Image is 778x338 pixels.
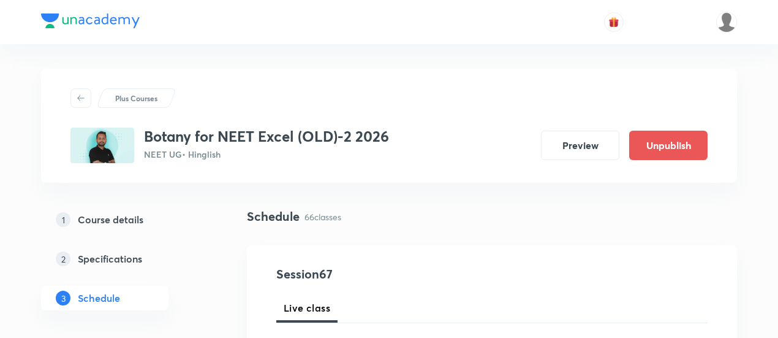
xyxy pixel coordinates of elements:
img: F11729D3-2AD3-472B-8E41-CA6B8446DF52_plus.png [70,128,134,163]
p: 66 classes [304,210,341,223]
p: 1 [56,212,70,227]
h4: Session 67 [276,265,500,283]
p: 2 [56,252,70,266]
h3: Botany for NEET Excel (OLD)-2 2026 [144,128,389,145]
h5: Specifications [78,252,142,266]
h5: Course details [78,212,143,227]
button: Preview [541,131,619,160]
img: avatar [608,17,619,28]
button: Unpublish [629,131,708,160]
img: Mustafa kamal [716,12,737,33]
button: avatar [604,12,624,32]
a: 1Course details [41,207,208,232]
p: NEET UG • Hinglish [144,148,389,161]
h5: Schedule [78,291,120,305]
img: Company Logo [41,13,140,28]
h4: Schedule [247,207,300,226]
span: Live class [284,301,330,315]
p: 3 [56,291,70,305]
a: 2Specifications [41,247,208,271]
a: Company Logo [41,13,140,31]
p: Plus Courses [115,93,157,104]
